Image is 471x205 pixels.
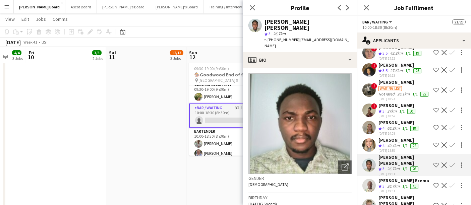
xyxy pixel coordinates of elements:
div: 23 [413,68,421,73]
span: Comms [53,16,68,22]
div: 10:00-18:30 (8h30m) [362,25,466,30]
app-skills-label: 1/1 [412,91,418,96]
div: [PERSON_NAME] [PERSON_NAME] [378,154,431,166]
app-skills-label: 1/1 [399,109,405,114]
div: Applicants [357,32,471,49]
app-job-card: Updated09:30-19:00 (9h30m)21/23🏇🏼Goodwood End of Season [GEOGRAPHIC_DATA] 97 Roles[PERSON_NAME][P... [189,57,264,156]
span: 4 [382,143,385,148]
span: t. [PHONE_NUMBER] [264,37,299,42]
span: 4/4 [12,50,21,55]
div: Open photos pop-in [338,160,352,174]
div: Waiting list [378,86,402,91]
span: View [5,16,15,22]
span: Edit [21,16,29,22]
h3: Birthday [248,195,352,201]
button: [PERSON_NAME]'s Board [97,0,150,13]
app-skills-label: 1/1 [405,51,411,56]
span: Week 41 [22,40,39,45]
div: [DATE] 14:08 [378,131,420,136]
div: 41 [410,184,418,189]
img: Crew avatar or photo [248,73,352,174]
div: [PERSON_NAME] [378,120,420,126]
div: [PERSON_NAME] Ezema [378,178,429,184]
span: Bar / Waiting [362,19,388,24]
div: 26.7km [386,166,401,172]
span: 4 [382,126,385,131]
div: [DATE] 17:12 [378,56,423,61]
span: 11 [108,53,116,61]
a: Jobs [33,15,49,23]
div: 66.3km [386,126,401,131]
app-card-role: Bar / Waiting3I12A0/110:00-18:30 (8h30m) [189,104,264,128]
div: BST [42,40,48,45]
app-skills-label: 1/1 [402,126,408,131]
div: [PERSON_NAME] [PERSON_NAME] [264,19,352,31]
span: 21/23 [452,19,466,24]
span: Sat [109,50,116,56]
div: 22 [420,92,428,97]
div: 22 [410,143,418,148]
div: 37km [386,109,398,114]
button: [PERSON_NAME]'s Board [150,0,203,13]
span: 3.5 [382,68,388,73]
span: ! [371,103,377,109]
app-skills-label: 1/1 [405,68,411,73]
h3: Gender [248,175,352,181]
div: 3 Jobs [170,56,183,61]
span: 3/3 [92,50,102,55]
app-skills-label: 1/1 [402,143,408,148]
div: 3 Jobs [12,56,23,61]
span: 12 [188,53,197,61]
a: Comms [50,15,70,23]
app-skills-label: 1/1 [402,184,408,189]
div: Bio [243,52,357,68]
span: 26.7km [272,31,287,36]
div: 18 [410,126,418,131]
div: [DATE] 10:24 [378,97,430,101]
span: 3.5 [382,51,388,56]
span: 3 [382,109,385,114]
div: 26 [410,166,418,172]
div: [DATE] 10:57 [378,114,417,118]
app-skills-label: 1/1 [402,166,408,171]
div: [PERSON_NAME] [378,102,417,109]
button: [PERSON_NAME] Board [14,0,65,13]
div: 2 Jobs [93,56,103,61]
div: [DATE] 10:13 [378,73,423,78]
div: [DATE] 15:59 [378,148,420,153]
span: 12/13 [170,50,183,55]
h3: Profile [243,3,357,12]
div: [DATE] 19:01 [378,172,431,176]
span: 3 [269,31,271,36]
a: Edit [19,15,32,23]
button: Training / Interview Board [203,0,259,13]
app-card-role: General Assistant1/109:30-19:00 (9h30m)[PERSON_NAME] [189,81,264,104]
span: Fri [29,50,34,56]
h3: Job Fulfilment [357,3,471,12]
span: 3 [382,184,385,189]
h3: 🏇🏼Goodwood End of Season [189,72,264,78]
div: 26.7km [386,184,401,189]
a: View [3,15,17,23]
div: [PERSON_NAME] [378,62,423,68]
button: Bar / Waiting [362,19,393,24]
span: ! [371,63,377,69]
div: Not rated [378,91,396,97]
span: | [EMAIL_ADDRESS][DOMAIN_NAME] [264,37,349,48]
span: 10 [28,53,34,61]
span: ! [371,83,377,89]
div: [PERSON_NAME] [378,137,420,143]
div: 27.6km [389,68,404,74]
div: 26.1km [396,91,411,97]
span: Sun [189,50,197,56]
div: 40.4km [386,143,401,149]
span: 3 [382,166,385,171]
div: [DATE] 19:01 [378,189,429,193]
span: 09:30-19:00 (9h30m) [194,66,229,71]
div: [PERSON_NAME] [378,79,430,85]
span: [GEOGRAPHIC_DATA] 9 [199,78,238,83]
div: 30 [407,109,415,114]
span: ! [371,46,377,52]
button: Ascot Board [65,0,97,13]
